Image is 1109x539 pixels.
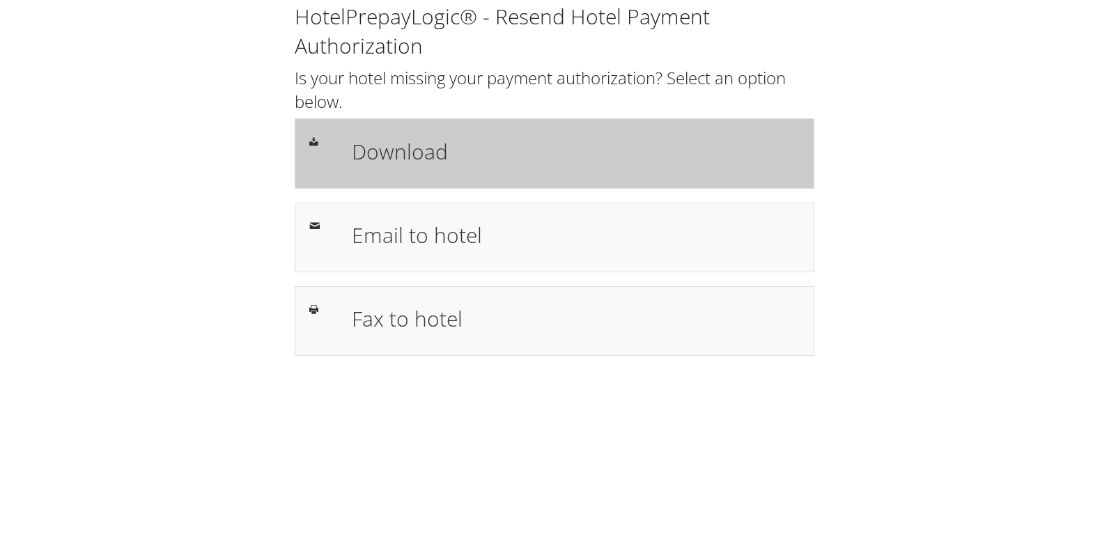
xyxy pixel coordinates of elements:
[352,303,800,334] h1: Fax to hotel
[352,136,800,167] h1: Download
[295,2,814,61] h1: HotelPrepayLogic® - Resend Hotel Payment Authorization
[295,118,814,188] a: Download
[352,219,800,251] h1: Email to hotel
[295,203,814,272] a: Email to hotel
[295,66,814,113] h2: Is your hotel missing your payment authorization? Select an option below.
[295,286,814,356] a: Fax to hotel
